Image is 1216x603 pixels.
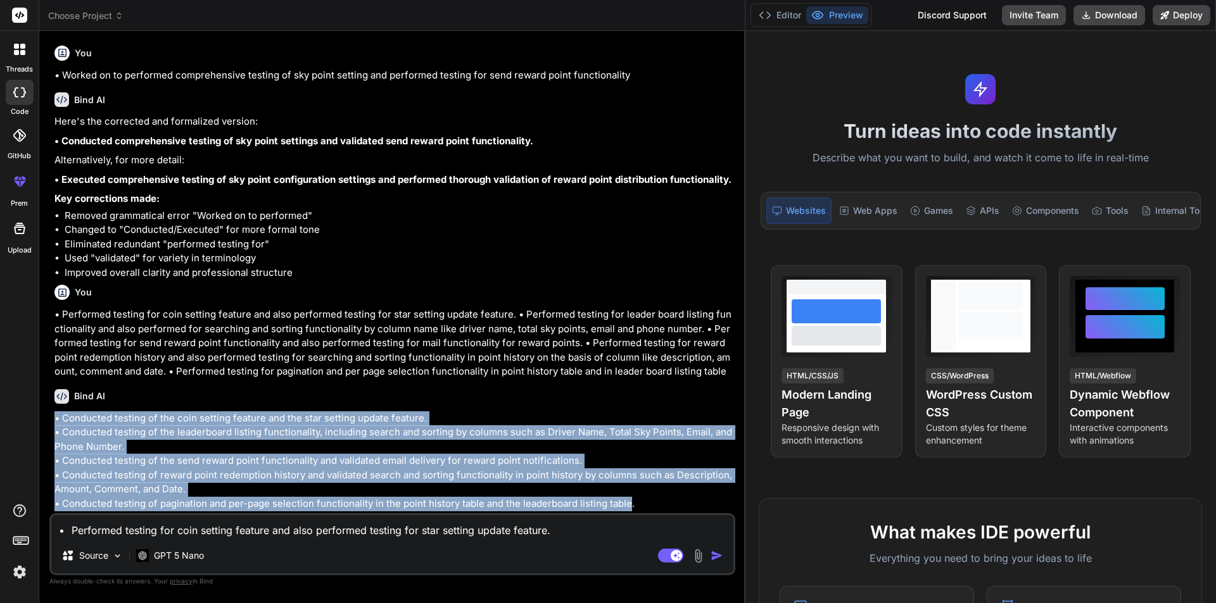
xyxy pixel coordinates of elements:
[926,421,1036,447] p: Custom styles for theme enhancement
[65,209,733,223] li: Removed grammatical error "Worked on to performed"
[154,549,204,562] p: GPT 5 Nano
[112,550,123,561] img: Pick Models
[1153,5,1210,25] button: Deploy
[54,192,160,204] strong: Key corrections made:
[65,237,733,252] li: Eliminated redundant "performed testing for"
[11,198,28,209] label: prem
[753,150,1208,166] p: Describe what you want to build, and watch it come to life in real-time
[782,421,892,447] p: Responsive design with smooth interactions
[54,411,733,511] p: • Conducted testing of the coin setting feature and the star setting update feature. • Conducted ...
[54,153,733,168] p: Alternatively, for more detail:
[754,6,806,24] button: Editor
[65,223,733,237] li: Changed to "Conducted/Executed" for more formal tone
[75,286,92,299] h6: You
[780,550,1181,566] p: Everything you need to bring your ideas to life
[1070,368,1136,383] div: HTML/Webflow
[1007,197,1084,224] div: Components
[74,94,105,106] h6: Bind AI
[54,115,733,129] p: Here's the corrected and formalized version:
[1070,386,1180,421] h4: Dynamic Webflow Component
[74,390,105,402] h6: Bind AI
[1087,197,1134,224] div: Tools
[910,5,994,25] div: Discord Support
[691,549,706,563] img: attachment
[54,135,533,147] strong: • Conducted comprehensive testing of sky point settings and validated send reward point functiona...
[834,197,902,224] div: Web Apps
[54,173,731,185] strong: • Executed comprehensive testing of sky point configuration settings and performed thorough valid...
[926,386,1036,421] h4: WordPress Custom CSS
[926,368,994,383] div: CSS/WordPress
[1073,5,1145,25] button: Download
[905,197,958,224] div: Games
[65,266,733,280] li: Improved overall clarity and professional structure
[753,120,1208,142] h1: Turn ideas into code instantly
[1002,5,1066,25] button: Invite Team
[766,197,832,224] div: Websites
[75,47,92,59] h6: You
[79,549,108,562] p: Source
[11,106,28,117] label: code
[961,197,1004,224] div: APIs
[54,68,733,83] p: • Worked on to performed comprehensive testing of sky point setting and performed testing for sen...
[48,9,123,22] span: Choose Project
[806,6,868,24] button: Preview
[65,251,733,266] li: Used "validated" for variety in terminology
[711,549,723,562] img: icon
[6,64,33,75] label: threads
[8,245,32,256] label: Upload
[170,577,193,585] span: privacy
[8,151,31,161] label: GitHub
[782,368,844,383] div: HTML/CSS/JS
[136,549,149,561] img: GPT 5 Nano
[1070,421,1180,447] p: Interactive components with animations
[780,519,1181,545] h2: What makes IDE powerful
[54,308,733,379] p: • Performed testing for coin setting feature and also performed testing for star setting update f...
[782,386,892,421] h4: Modern Landing Page
[9,561,30,583] img: settings
[49,575,735,587] p: Always double-check its answers. Your in Bind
